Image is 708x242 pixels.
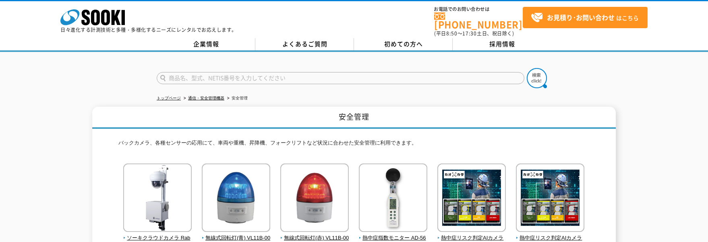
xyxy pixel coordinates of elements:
a: 採用情報 [453,38,551,50]
img: 熱中症リスク判定AIカメラ カオカラ（SIM仕様） [437,163,506,234]
a: お見積り･お問い合わせはこちら [523,7,648,28]
p: バックカメラ、各種センサーの応用にて、車両や重機、昇降機、フォークリフトなど状況に合わせた安全管理に利用できます。 [118,139,590,151]
h1: 安全管理 [92,107,616,129]
span: 初めての方へ [384,39,423,48]
img: 無線式回転灯(赤) VL11B-003AR/FR [280,163,349,234]
a: 企業情報 [157,38,255,50]
img: ソーキクラウドカメラ Rabbit Live [123,163,192,234]
img: 熱中症指数モニター AD-5695DLB [359,163,427,234]
p: 日々進化する計測技術と多種・多様化するニーズにレンタルでお応えします。 [60,27,237,32]
img: 熱中症リスク判定AIカメラ カオカラ（Wi-Fi仕様） [516,163,584,234]
span: はこちら [531,12,639,24]
input: 商品名、型式、NETIS番号を入力してください [157,72,524,84]
span: 17:30 [462,30,477,37]
a: [PHONE_NUMBER] [434,12,523,29]
a: 初めての方へ [354,38,453,50]
img: btn_search.png [527,68,547,88]
span: 8:50 [446,30,458,37]
span: お電話でのお問い合わせは [434,7,523,12]
strong: お見積り･お問い合わせ [547,12,615,22]
a: よくあるご質問 [255,38,354,50]
a: 通信・安全管理機器 [188,96,224,100]
img: 無線式回転灯(青) VL11B-003AB/FR [202,163,270,234]
li: 安全管理 [226,94,248,103]
span: (平日 ～ 土日、祝日除く) [434,30,514,37]
a: トップページ [157,96,181,100]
